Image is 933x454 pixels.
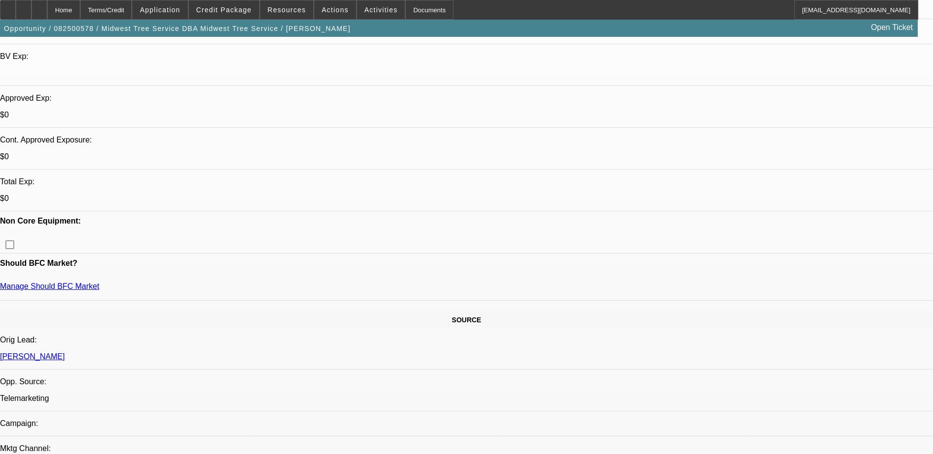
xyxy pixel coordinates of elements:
span: Credit Package [196,6,252,14]
span: Application [140,6,180,14]
button: Activities [357,0,405,19]
button: Application [132,0,187,19]
span: SOURCE [452,316,482,324]
a: Open Ticket [867,19,917,36]
span: Activities [364,6,398,14]
span: Actions [322,6,349,14]
button: Credit Package [189,0,259,19]
button: Resources [260,0,313,19]
span: Resources [268,6,306,14]
button: Actions [314,0,356,19]
span: Opportunity / 082500578 / Midwest Tree Service DBA Midwest Tree Service / [PERSON_NAME] [4,25,351,32]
